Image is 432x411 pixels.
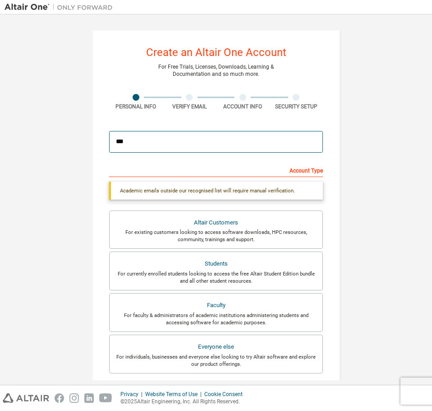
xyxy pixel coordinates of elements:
[5,3,117,12] img: Altair One
[204,391,248,398] div: Cookie Consent
[115,270,317,285] div: For currently enrolled students looking to access the free Altair Student Edition bundle and all ...
[115,341,317,353] div: Everyone else
[3,393,49,403] img: altair_logo.svg
[109,182,323,200] div: Academic emails outside our recognised list will require manual verification.
[109,103,163,110] div: Personal Info
[55,393,64,403] img: facebook.svg
[69,393,79,403] img: instagram.svg
[145,391,204,398] div: Website Terms of Use
[84,393,94,403] img: linkedin.svg
[115,229,317,243] div: For existing customers looking to access software downloads, HPC resources, community, trainings ...
[99,393,112,403] img: youtube.svg
[163,103,216,110] div: Verify Email
[109,163,323,177] div: Account Type
[115,257,317,270] div: Students
[146,47,286,58] div: Create an Altair One Account
[270,103,323,110] div: Security Setup
[216,103,270,110] div: Account Info
[115,312,317,326] div: For faculty & administrators of academic institutions administering students and accessing softwa...
[115,216,317,229] div: Altair Customers
[115,299,317,312] div: Faculty
[158,63,274,78] div: For Free Trials, Licenses, Downloads, Learning & Documentation and so much more.
[120,398,248,406] p: © 2025 Altair Engineering, Inc. All Rights Reserved.
[115,353,317,368] div: For individuals, businesses and everyone else looking to try Altair software and explore our prod...
[120,391,145,398] div: Privacy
